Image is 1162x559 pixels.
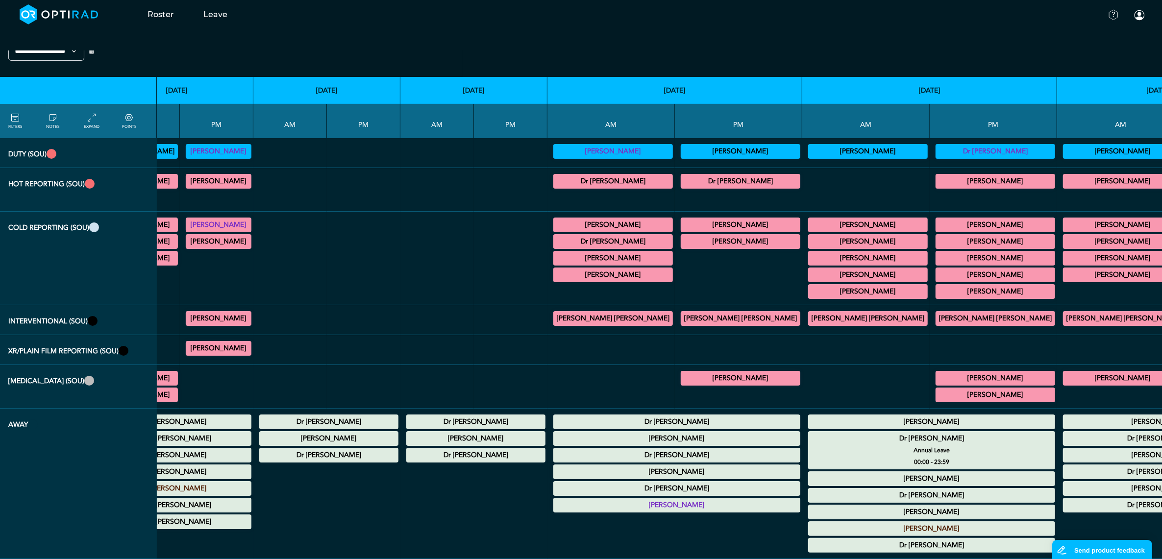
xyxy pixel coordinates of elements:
div: Vetting (30 PF Points) 13:00 - 17:00 [186,144,251,159]
div: General FLU 14:00 - 17:00 [936,388,1055,402]
summary: [PERSON_NAME] [937,252,1054,264]
th: AM [253,104,327,138]
div: Annual Leave 00:00 - 23:59 [553,431,800,446]
summary: [PERSON_NAME] [810,416,1054,428]
div: General MRI/General CT 12:30 - 14:30 [936,218,1055,232]
summary: Dr [PERSON_NAME] [261,416,397,428]
summary: Dr [PERSON_NAME] [937,146,1054,157]
summary: [PERSON_NAME] [810,286,926,297]
div: General CT 11:00 - 13:00 [808,284,928,299]
summary: [PERSON_NAME] [187,236,250,247]
th: [DATE] [400,77,547,104]
div: Annual Leave 00:00 - 23:59 [106,448,251,462]
a: FILTERS [8,112,22,130]
th: AM [400,104,474,138]
div: MRI Neuro 11:30 - 14:00 [553,267,673,282]
summary: [PERSON_NAME] [937,236,1054,247]
div: Vetting (30 PF Points) 13:00 - 17:00 [681,144,800,159]
th: [DATE] [547,77,802,104]
summary: [PERSON_NAME] [937,219,1054,231]
summary: [PERSON_NAME] [555,252,671,264]
summary: [PERSON_NAME] [937,269,1054,281]
summary: [PERSON_NAME] [682,236,799,247]
div: Vetting 09:00 - 13:00 [553,144,673,159]
summary: [PERSON_NAME] [682,219,799,231]
summary: [PERSON_NAME] [555,219,671,231]
a: collapse/expand entries [84,112,100,130]
summary: Dr [PERSON_NAME] [810,539,1054,551]
summary: Dr [PERSON_NAME] [108,499,250,511]
summary: [PERSON_NAME] [108,483,250,494]
div: IR General Diagnostic/IR General Interventional 09:00 - 13:00 [808,311,928,326]
summary: [PERSON_NAME] [PERSON_NAME] [937,313,1054,324]
summary: Dr [PERSON_NAME] [108,516,250,528]
div: Annual Leave 00:00 - 23:59 [553,464,800,479]
summary: Dr [PERSON_NAME] [108,433,250,444]
div: Vetting 13:00 - 17:00 [936,144,1055,159]
summary: Dr [PERSON_NAME] [810,489,1054,501]
summary: [PERSON_NAME] [555,146,671,157]
div: General CT 11:00 - 13:00 [553,251,673,266]
summary: Dr [PERSON_NAME] [555,483,799,494]
summary: [PERSON_NAME] [187,342,250,354]
div: Other Leave 00:00 - 23:59 [808,538,1055,553]
div: Annual Leave 00:00 - 23:59 [808,431,1055,469]
div: IR General Diagnostic/IR General Interventional 09:00 - 13:00 [553,311,673,326]
summary: [PERSON_NAME] [810,506,1054,518]
div: FLU General Adult 12:00 - 13:00 [936,371,1055,386]
summary: [PERSON_NAME] [810,252,926,264]
div: CT Gastrointestinal 09:00 - 11:00 [808,218,928,232]
summary: Dr [PERSON_NAME] [555,175,671,187]
div: Annual Leave 00:00 - 23:59 [808,488,1055,503]
div: Vetting (30 PF Points) 09:00 - 13:00 [808,144,928,159]
small: 00:00 - 23:59 [914,456,949,468]
div: General MRI 10:30 - 13:00 [553,234,673,249]
img: brand-opti-rad-logos-blue-and-white-d2f68631ba2948856bd03f2d395fb146ddc8fb01b4b6e9315ea85fa773367... [20,4,99,24]
div: General MRI 15:30 - 16:30 [681,234,800,249]
summary: [PERSON_NAME] [108,466,250,478]
summary: [PERSON_NAME] [682,372,799,384]
summary: [PERSON_NAME] [PERSON_NAME] [682,313,799,324]
div: Annual Leave 00:00 - 23:59 [106,431,251,446]
div: Annual Leave 00:00 - 23:59 [106,464,251,479]
summary: [PERSON_NAME] [PERSON_NAME] [810,313,926,324]
div: Annual Leave 00:00 - 23:59 [553,414,800,429]
th: PM [930,104,1057,138]
summary: [PERSON_NAME] [810,269,926,281]
div: Annual Leave 00:00 - 23:59 [808,521,1055,536]
summary: [PERSON_NAME] [408,433,544,444]
div: General CT/General MRI 10:00 - 14:00 [808,267,928,282]
div: Annual Leave 00:00 - 23:59 [808,414,1055,429]
div: Other Leave 00:00 - 23:59 [553,481,800,496]
div: Annual Leave 00:00 - 23:59 [106,481,251,496]
th: PM [675,104,802,138]
summary: [PERSON_NAME] [810,473,1054,485]
div: MRI MSK/MRI Neuro 13:00 - 15:00 [936,234,1055,249]
div: CT Trauma & Urgent/MRI Trauma & Urgent 13:00 - 17:00 [681,174,800,189]
div: Annual Leave 00:00 - 23:59 [106,514,251,529]
summary: [PERSON_NAME] [810,523,1054,535]
div: Annual Leave 00:00 - 23:59 [808,505,1055,519]
summary: [PERSON_NAME] [555,466,799,478]
div: General CT/General MRI 15:30 - 17:00 [936,267,1055,282]
div: General MRI 14:30 - 17:00 [186,234,251,249]
div: Annual Leave 00:00 - 23:59 [808,471,1055,486]
div: CT Trauma & Urgent/MRI Trauma & Urgent 13:00 - 17:00 [936,174,1055,189]
th: [DATE] [253,77,400,104]
small: Annual Leave [804,444,1060,456]
summary: [PERSON_NAME] [187,146,250,157]
summary: [PERSON_NAME] [187,175,250,187]
div: General MRI 09:00 - 11:00 [553,218,673,232]
summary: Dr [PERSON_NAME] [682,175,799,187]
summary: [PERSON_NAME] [555,499,799,511]
th: [DATE] [802,77,1057,104]
summary: [PERSON_NAME] [682,146,799,157]
div: Annual Leave 00:00 - 23:59 [553,448,800,462]
div: General FLU 13:00 - 15:30 [681,371,800,386]
summary: [PERSON_NAME] [937,372,1054,384]
div: MRI Trauma & Urgent/CT Trauma & Urgent 13:00 - 17:00 [186,174,251,189]
summary: [PERSON_NAME] [108,416,250,428]
div: General CT 16:00 - 17:00 [936,284,1055,299]
summary: [PERSON_NAME] [937,389,1054,401]
summary: [PERSON_NAME] [261,433,397,444]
